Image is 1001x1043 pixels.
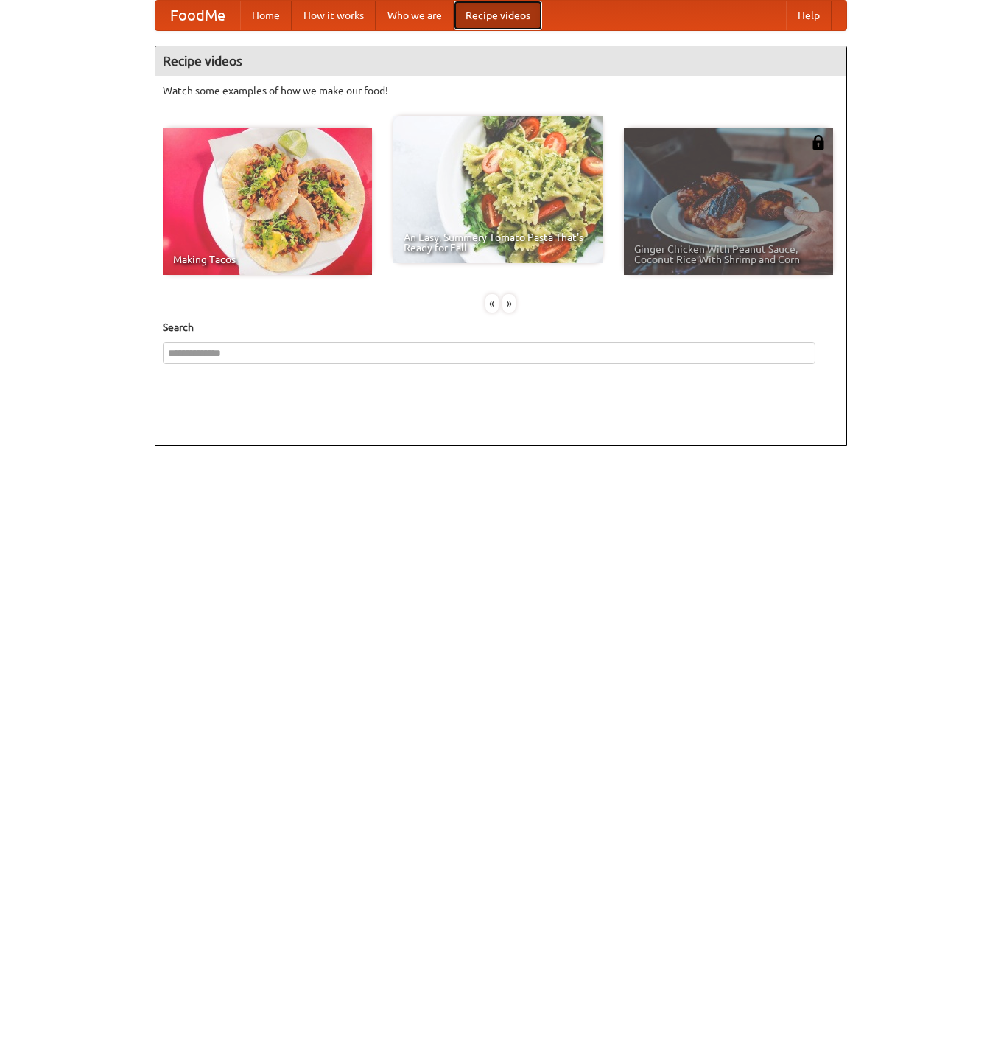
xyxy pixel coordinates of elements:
span: An Easy, Summery Tomato Pasta That's Ready for Fall [404,232,592,253]
a: Making Tacos [163,128,372,275]
span: Making Tacos [173,254,362,265]
a: Recipe videos [454,1,542,30]
div: « [485,294,499,313]
h5: Search [163,320,839,335]
a: How it works [292,1,376,30]
p: Watch some examples of how we make our food! [163,83,839,98]
a: FoodMe [155,1,240,30]
img: 483408.png [811,135,826,150]
h4: Recipe videos [155,46,846,76]
a: Help [786,1,832,30]
div: » [502,294,516,313]
a: Who we are [376,1,454,30]
a: An Easy, Summery Tomato Pasta That's Ready for Fall [393,116,603,263]
a: Home [240,1,292,30]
